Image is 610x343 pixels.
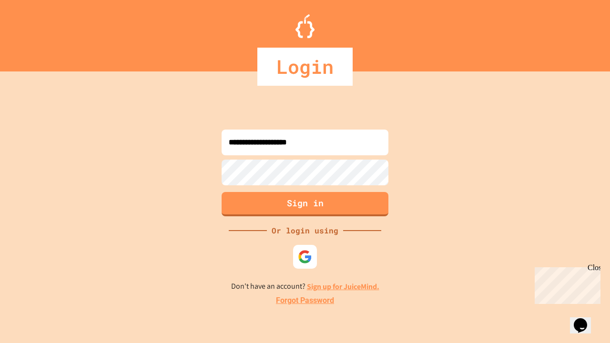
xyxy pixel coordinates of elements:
img: google-icon.svg [298,250,312,264]
p: Don't have an account? [231,281,379,293]
img: Logo.svg [295,14,315,38]
iframe: chat widget [531,263,600,304]
button: Sign in [222,192,388,216]
iframe: chat widget [570,305,600,333]
div: Chat with us now!Close [4,4,66,61]
div: Login [257,48,353,86]
a: Forgot Password [276,295,334,306]
div: Or login using [267,225,343,236]
a: Sign up for JuiceMind. [307,282,379,292]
